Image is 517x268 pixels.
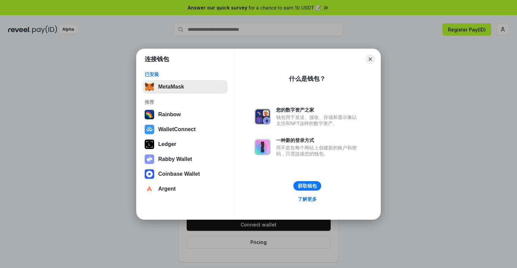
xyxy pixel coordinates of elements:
button: Ledger [143,138,228,151]
button: MetaMask [143,80,228,94]
button: WalletConnect [143,123,228,136]
div: 获取钱包 [298,183,317,189]
img: svg+xml,%3Csvg%20xmlns%3D%22http%3A%2F%2Fwww.w3.org%2F2000%2Fsvg%22%20width%3D%2228%22%20height%3... [145,140,154,149]
button: Rainbow [143,108,228,121]
div: 钱包用于发送、接收、存储和显示像以太坊和NFT这样的数字资产。 [276,114,360,126]
div: 而不是在每个网站上创建新的账户和密码，只需连接您的钱包。 [276,145,360,157]
div: 推荐 [145,99,226,105]
a: 了解更多 [294,195,321,203]
img: svg+xml,%3Csvg%20width%3D%22120%22%20height%3D%22120%22%20viewBox%3D%220%200%20120%20120%22%20fil... [145,110,154,119]
div: Rainbow [158,112,181,118]
img: svg+xml,%3Csvg%20width%3D%2228%22%20height%3D%2228%22%20viewBox%3D%220%200%2028%2028%22%20fill%3D... [145,125,154,134]
div: 已安装 [145,71,226,77]
button: Rabby Wallet [143,152,228,166]
div: WalletConnect [158,126,196,132]
div: Coinbase Wallet [158,171,200,177]
button: Close [366,54,375,64]
img: svg+xml,%3Csvg%20width%3D%2228%22%20height%3D%2228%22%20viewBox%3D%220%200%2028%2028%22%20fill%3D... [145,169,154,179]
div: MetaMask [158,84,184,90]
img: svg+xml,%3Csvg%20width%3D%2228%22%20height%3D%2228%22%20viewBox%3D%220%200%2028%2028%22%20fill%3D... [145,184,154,194]
div: 了解更多 [298,196,317,202]
div: Argent [158,186,176,192]
div: 什么是钱包？ [289,75,326,83]
h1: 连接钱包 [145,55,169,63]
img: svg+xml,%3Csvg%20fill%3D%22none%22%20height%3D%2233%22%20viewBox%3D%220%200%2035%2033%22%20width%... [145,82,154,92]
div: 一种新的登录方式 [276,137,360,143]
button: Coinbase Wallet [143,167,228,181]
div: Ledger [158,141,176,147]
img: svg+xml,%3Csvg%20xmlns%3D%22http%3A%2F%2Fwww.w3.org%2F2000%2Fsvg%22%20fill%3D%22none%22%20viewBox... [145,154,154,164]
div: 您的数字资产之家 [276,107,360,113]
img: svg+xml,%3Csvg%20xmlns%3D%22http%3A%2F%2Fwww.w3.org%2F2000%2Fsvg%22%20fill%3D%22none%22%20viewBox... [254,108,271,125]
img: svg+xml,%3Csvg%20xmlns%3D%22http%3A%2F%2Fwww.w3.org%2F2000%2Fsvg%22%20fill%3D%22none%22%20viewBox... [254,139,271,155]
div: Rabby Wallet [158,156,192,162]
button: Argent [143,182,228,196]
button: 获取钱包 [293,181,321,191]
